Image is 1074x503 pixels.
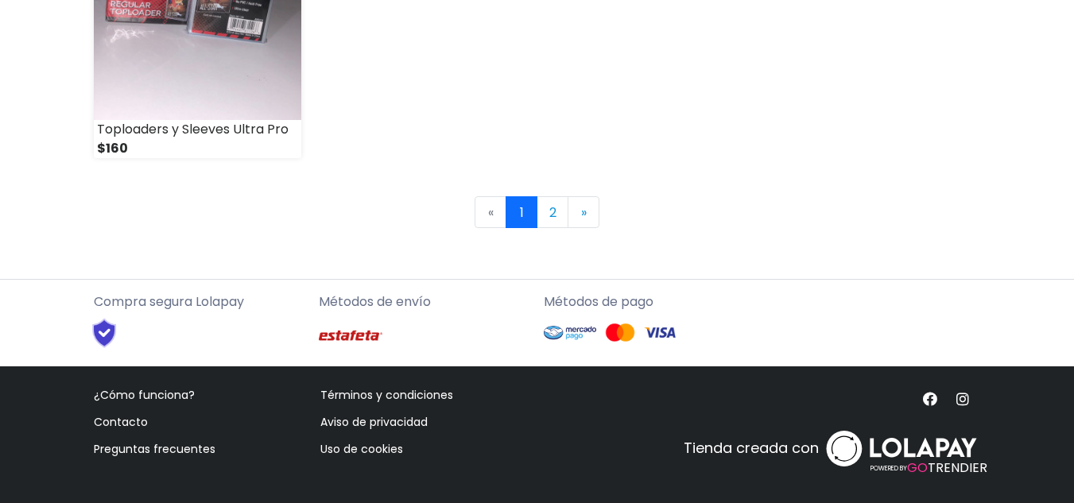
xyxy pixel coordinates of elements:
[94,139,301,158] div: $160
[870,464,907,473] span: POWERED BY
[870,459,987,478] span: TRENDIER
[822,418,981,479] a: POWERED BYGOTRENDIER
[94,387,195,403] a: ¿Cómo funciona?
[581,203,587,222] span: »
[544,292,756,311] p: Métodos de pago
[537,196,568,228] a: 2
[94,414,148,430] a: Contacto
[94,292,306,311] p: Compra segura Lolapay
[319,292,531,311] p: Métodos de envío
[319,318,382,354] img: Estafeta Logo
[644,323,676,342] img: Visa Logo
[320,441,403,457] a: Uso de cookies
[568,196,599,228] a: Next
[94,196,981,228] nav: Page navigation
[684,437,819,459] p: Tienda creada con
[320,414,428,430] a: Aviso de privacidad
[94,441,215,457] a: Preguntas frecuentes
[78,318,131,348] img: Shield Logo
[320,387,453,403] a: Términos y condiciones
[94,120,301,139] div: Toploaders y Sleeves Ultra Pro
[604,323,636,342] img: Mastercard Logo
[506,196,537,228] a: 1
[822,426,981,471] img: logo_white.svg
[907,459,928,477] span: GO
[544,318,597,348] img: Mercado Pago Logo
